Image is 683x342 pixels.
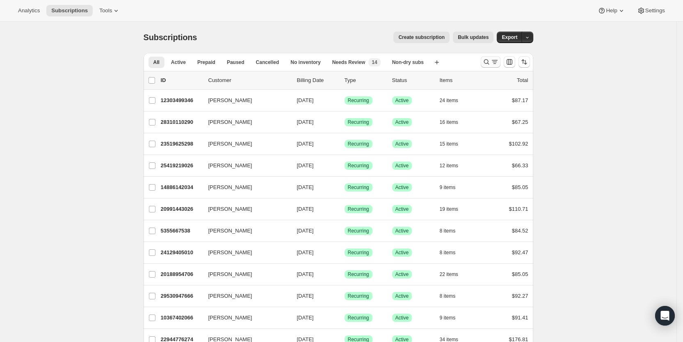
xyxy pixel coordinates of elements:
[481,56,500,68] button: Search and filter results
[440,116,467,128] button: 16 items
[519,56,530,68] button: Sort the results
[203,159,286,172] button: [PERSON_NAME]
[440,315,456,321] span: 9 items
[348,206,369,212] span: Recurring
[345,76,386,84] div: Type
[348,293,369,299] span: Recurring
[606,7,617,14] span: Help
[504,56,515,68] button: Customize table column order and visibility
[208,76,290,84] p: Customer
[440,182,465,193] button: 9 items
[203,203,286,216] button: [PERSON_NAME]
[395,271,409,278] span: Active
[161,225,528,237] div: 5355667538[PERSON_NAME][DATE]SuccessRecurringSuccessActive8 items$84.52
[161,140,202,148] p: 23519625298
[227,59,244,66] span: Paused
[440,160,467,171] button: 12 items
[430,57,443,68] button: Create new view
[440,76,481,84] div: Items
[144,33,197,42] span: Subscriptions
[645,7,665,14] span: Settings
[372,59,377,66] span: 14
[395,249,409,256] span: Active
[297,76,338,84] p: Billing Date
[348,271,369,278] span: Recurring
[440,269,467,280] button: 22 items
[297,206,314,212] span: [DATE]
[509,141,528,147] span: $102.92
[398,34,445,41] span: Create subscription
[440,225,465,237] button: 8 items
[392,76,433,84] p: Status
[440,228,456,234] span: 8 items
[297,293,314,299] span: [DATE]
[203,246,286,259] button: [PERSON_NAME]
[256,59,279,66] span: Cancelled
[153,59,160,66] span: All
[203,181,286,194] button: [PERSON_NAME]
[208,183,252,192] span: [PERSON_NAME]
[348,162,369,169] span: Recurring
[203,290,286,303] button: [PERSON_NAME]
[512,162,528,169] span: $66.33
[348,228,369,234] span: Recurring
[593,5,630,16] button: Help
[297,271,314,277] span: [DATE]
[440,203,467,215] button: 19 items
[203,224,286,237] button: [PERSON_NAME]
[512,271,528,277] span: $85.05
[161,118,202,126] p: 28310110290
[161,183,202,192] p: 14886142034
[297,162,314,169] span: [DATE]
[395,97,409,104] span: Active
[440,95,467,106] button: 24 items
[46,5,93,16] button: Subscriptions
[453,32,493,43] button: Bulk updates
[440,293,456,299] span: 8 items
[208,205,252,213] span: [PERSON_NAME]
[203,116,286,129] button: [PERSON_NAME]
[348,97,369,104] span: Recurring
[440,184,456,191] span: 9 items
[99,7,112,14] span: Tools
[348,119,369,125] span: Recurring
[208,292,252,300] span: [PERSON_NAME]
[203,94,286,107] button: [PERSON_NAME]
[440,247,465,258] button: 8 items
[348,141,369,147] span: Recurring
[512,97,528,103] span: $87.17
[161,96,202,105] p: 12303499346
[509,206,528,212] span: $110.71
[392,59,424,66] span: Non-dry subs
[290,59,320,66] span: No inventory
[161,205,202,213] p: 20991443026
[161,269,528,280] div: 20188954706[PERSON_NAME][DATE]SuccessRecurringSuccessActive22 items$85.05
[208,270,252,278] span: [PERSON_NAME]
[161,290,528,302] div: 29530947666[PERSON_NAME][DATE]SuccessRecurringSuccessActive8 items$92.27
[297,184,314,190] span: [DATE]
[440,119,458,125] span: 16 items
[632,5,670,16] button: Settings
[161,249,202,257] p: 24129405010
[161,160,528,171] div: 25419219026[PERSON_NAME][DATE]SuccessRecurringSuccessActive12 items$66.33
[512,184,528,190] span: $85.05
[13,5,45,16] button: Analytics
[440,249,456,256] span: 8 items
[440,206,458,212] span: 19 items
[512,249,528,255] span: $92.47
[395,293,409,299] span: Active
[161,76,202,84] p: ID
[161,162,202,170] p: 25419219026
[161,247,528,258] div: 24129405010[PERSON_NAME][DATE]SuccessRecurringSuccessActive8 items$92.47
[348,184,369,191] span: Recurring
[203,137,286,150] button: [PERSON_NAME]
[161,182,528,193] div: 14886142034[PERSON_NAME][DATE]SuccessRecurringSuccessActive9 items$85.05
[203,268,286,281] button: [PERSON_NAME]
[161,227,202,235] p: 5355667538
[395,206,409,212] span: Active
[395,119,409,125] span: Active
[393,32,450,43] button: Create subscription
[208,96,252,105] span: [PERSON_NAME]
[197,59,215,66] span: Prepaid
[208,140,252,148] span: [PERSON_NAME]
